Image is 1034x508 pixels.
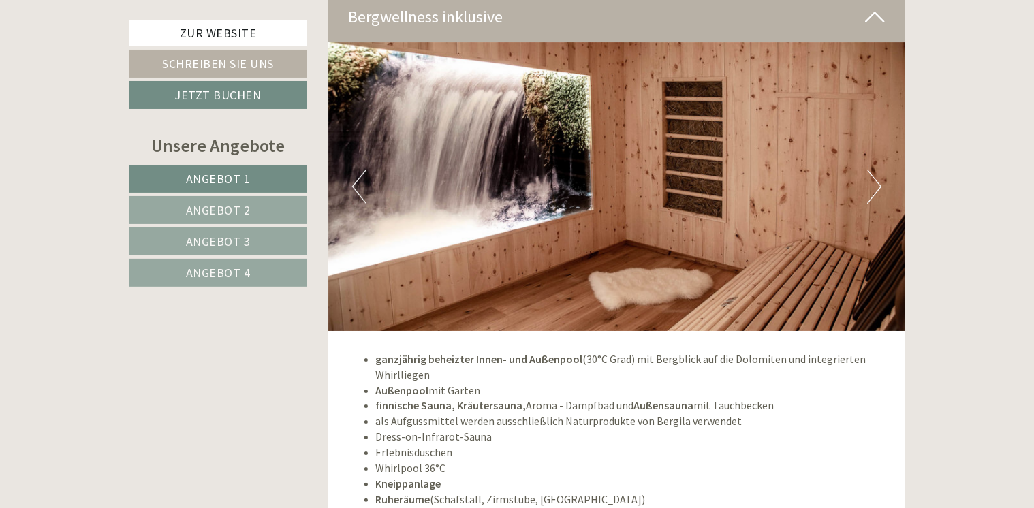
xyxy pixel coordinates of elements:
[352,170,366,204] button: Previous
[449,355,537,383] button: Senden
[867,170,881,204] button: Next
[634,398,694,412] strong: Außensauna
[376,398,886,413] li: Aroma - Dampfbad und mit Tauchbecken
[244,10,293,33] div: [DATE]
[20,66,210,76] small: 14:11
[376,492,430,506] strong: Ruheräume
[376,413,886,429] li: als Aufgussmittel werden ausschließlich Naturprodukte von Bergila verwendet
[129,133,307,158] div: Unsere Angebote
[186,171,251,187] span: Angebot 1
[10,37,217,78] div: Guten Tag, wie können wir Ihnen helfen?
[186,234,251,249] span: Angebot 3
[376,398,527,412] strong: finnische Sauna, Kräutersauna,
[186,265,251,281] span: Angebot 4
[376,383,886,398] li: mit Garten
[376,445,886,460] li: Erlebnisduschen
[376,383,429,397] strong: Außenpool
[20,39,210,50] div: Inso Sonnenheim
[376,477,441,490] strong: Kneippanlage
[129,50,307,78] a: Schreiben Sie uns
[376,429,886,445] li: Dress-on-Infrarot-Sauna
[186,202,251,218] span: Angebot 2
[129,81,307,109] a: Jetzt buchen
[376,352,583,366] strong: ganzjährig beheizter Innen- und Außenpool
[129,20,307,46] a: Zur Website
[376,460,886,476] li: Whirlpool 36°C
[376,492,886,507] li: (Schafstall, Zirmstube, [GEOGRAPHIC_DATA])
[376,351,886,383] li: (30°C Grad) mit Bergblick auf die Dolomiten und integrierten Whirlliegen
